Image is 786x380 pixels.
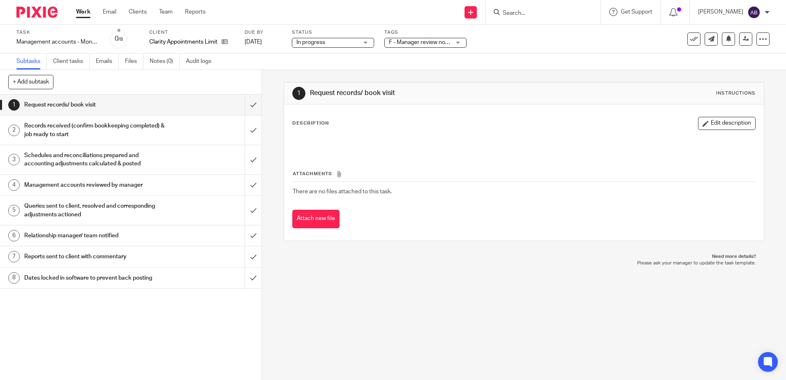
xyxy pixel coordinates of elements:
[24,99,166,111] h1: Request records/ book visit
[296,39,325,45] span: In progress
[8,205,20,216] div: 5
[698,8,743,16] p: [PERSON_NAME]
[24,272,166,284] h1: Dates locked in software to prevent back posting
[747,6,761,19] img: svg%3E
[16,53,47,70] a: Subtasks
[53,53,90,70] a: Client tasks
[24,120,166,141] h1: Records received (confirm bookkeeping completed) & job ready to start
[96,53,119,70] a: Emails
[8,99,20,111] div: 1
[118,37,123,42] small: /8
[24,149,166,170] h1: Schedules and reconciliations prepared and accounting adjustments calculated & posted
[149,29,234,36] label: Client
[129,8,147,16] a: Clients
[8,75,53,89] button: + Add subtask
[16,7,58,18] img: Pixie
[698,117,756,130] button: Edit description
[24,229,166,242] h1: Relationship manager/ team notified
[310,89,541,97] h1: Request records/ book visit
[159,8,173,16] a: Team
[292,29,374,36] label: Status
[8,251,20,262] div: 7
[24,250,166,263] h1: Reports sent to client with commentary
[384,29,467,36] label: Tags
[185,8,206,16] a: Reports
[245,39,262,45] span: [DATE]
[8,154,20,165] div: 3
[8,272,20,284] div: 8
[621,9,652,15] span: Get Support
[125,53,143,70] a: Files
[293,171,332,176] span: Attachments
[389,39,492,45] span: F - Manager review notes to be actioned
[24,179,166,191] h1: Management accounts reviewed by manager
[150,53,180,70] a: Notes (0)
[502,10,576,17] input: Search
[186,53,217,70] a: Audit logs
[103,8,116,16] a: Email
[24,200,166,221] h1: Queries sent to client, resolved and corresponding adjustments actioned
[8,125,20,136] div: 2
[293,189,392,195] span: There are no files attached to this task.
[8,230,20,241] div: 6
[16,38,99,46] div: Management accounts - Monthly
[16,29,99,36] label: Task
[245,29,282,36] label: Due by
[292,260,756,266] p: Please ask your manager to update the task template.
[292,253,756,260] p: Need more details?
[8,179,20,191] div: 4
[292,120,329,127] p: Description
[149,38,217,46] p: Clarity Appointments Limited
[292,210,340,228] button: Attach new file
[292,87,305,100] div: 1
[716,90,756,97] div: Instructions
[76,8,90,16] a: Work
[115,34,123,44] div: 0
